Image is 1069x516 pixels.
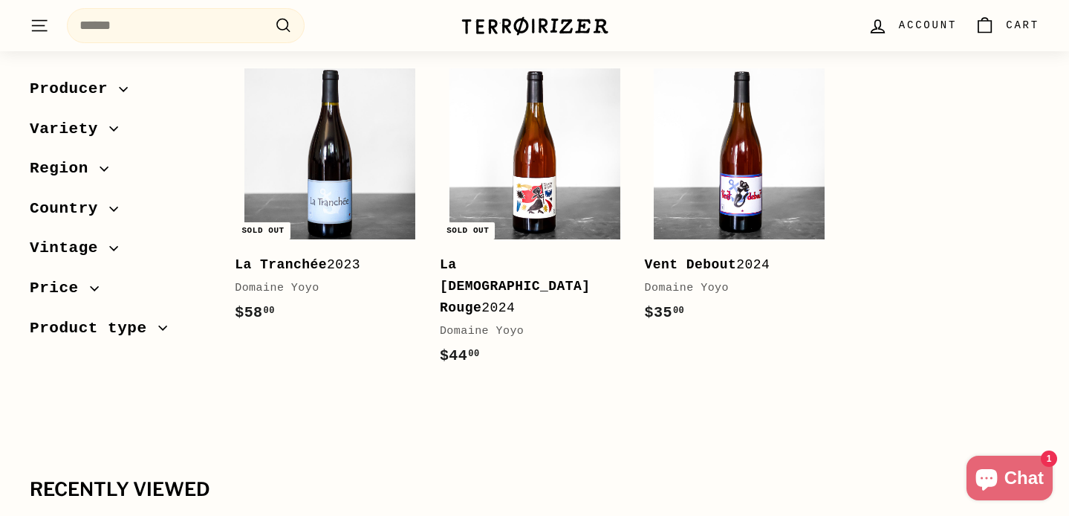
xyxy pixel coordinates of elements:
[440,323,615,341] div: Domaine Yoyo
[235,59,425,340] a: Sold out La Tranchée2023Domaine Yoyo
[235,222,290,239] div: Sold out
[30,117,109,142] span: Variety
[30,77,119,102] span: Producer
[440,347,480,364] span: $44
[30,73,211,113] button: Producer
[962,456,1057,504] inbox-online-store-chat: Shopify online store chat
[441,222,495,239] div: Sold out
[30,232,211,272] button: Vintage
[645,254,820,276] div: 2024
[645,304,685,321] span: $35
[468,349,479,359] sup: 00
[673,306,684,316] sup: 00
[235,254,410,276] div: 2023
[440,254,615,318] div: 2024
[235,257,327,272] b: La Tranchée
[30,196,109,222] span: Country
[30,156,100,181] span: Region
[30,316,158,341] span: Product type
[645,280,820,297] div: Domaine Yoyo
[30,152,211,193] button: Region
[235,304,275,321] span: $58
[264,306,275,316] sup: 00
[645,257,737,272] b: Vent Debout
[30,236,109,261] span: Vintage
[859,4,966,48] a: Account
[30,272,211,312] button: Price
[440,59,630,382] a: Sold out La [DEMOGRAPHIC_DATA] Rouge2024Domaine Yoyo
[440,257,591,315] b: La [DEMOGRAPHIC_DATA] Rouge
[30,193,211,233] button: Country
[966,4,1048,48] a: Cart
[899,17,957,33] span: Account
[30,480,1039,500] div: Recently viewed
[235,280,410,297] div: Domaine Yoyo
[30,312,211,352] button: Product type
[645,59,835,340] a: Vent Debout2024Domaine Yoyo
[30,113,211,153] button: Variety
[1006,17,1039,33] span: Cart
[30,276,90,301] span: Price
